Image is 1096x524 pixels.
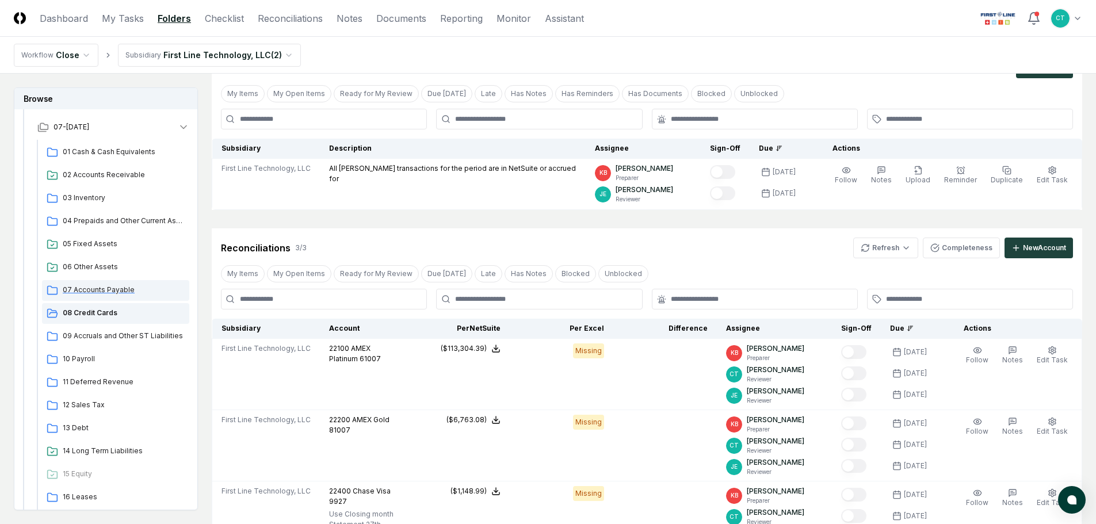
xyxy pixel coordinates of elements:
button: Has Notes [505,265,553,282]
span: Edit Task [1037,427,1068,435]
button: Duplicate [988,163,1025,188]
button: Mark complete [841,509,866,523]
a: 01 Cash & Cash Equivalents [42,142,189,163]
p: [PERSON_NAME] [747,415,804,425]
div: Actions [823,143,1073,154]
p: Reviewer [747,468,804,476]
span: 02 Accounts Receivable [63,170,185,180]
div: [DATE] [904,489,927,500]
span: 07-[DATE] [54,122,89,132]
button: Ready for My Review [334,85,419,102]
span: Edit Task [1037,175,1068,184]
span: KB [731,349,738,357]
th: Sign-Off [701,139,750,159]
a: 06 Other Assets [42,257,189,278]
p: Preparer [747,354,804,362]
p: Reviewer [616,195,673,204]
div: [DATE] [904,461,927,471]
button: Unblocked [598,265,648,282]
a: 09 Accruals and Other ST Liabilities [42,326,189,347]
button: Edit Task [1034,486,1070,510]
button: Late [475,85,502,102]
button: ($6,763.08) [446,415,501,425]
button: Due Today [421,265,472,282]
button: Mark complete [841,345,866,359]
button: Mark complete [841,366,866,380]
button: Mark complete [841,388,866,401]
div: Missing [573,415,604,430]
div: Workflow [21,50,54,60]
span: CT [730,441,739,450]
div: Missing [573,343,604,358]
span: 14 Long Term Liabilities [63,446,185,456]
button: My Items [221,265,265,282]
p: [PERSON_NAME] [747,507,804,518]
span: Notes [1002,427,1023,435]
span: 22400 [329,487,351,495]
p: [PERSON_NAME] [616,185,673,195]
div: ($1,148.99) [450,486,487,496]
th: Description [320,139,586,159]
span: Notes [1002,498,1023,507]
th: Subsidiary [212,139,320,159]
h3: Browse [14,88,197,109]
div: [DATE] [773,188,796,198]
button: Follow [964,343,991,368]
th: Sign-Off [832,319,881,339]
button: Has Reminders [555,85,620,102]
a: Notes [337,12,362,25]
p: Preparer [616,174,673,182]
p: Reviewer [747,375,804,384]
span: Chase Visa 9927 [329,487,391,506]
div: [DATE] [904,347,927,357]
img: First Line Technology logo [978,9,1018,28]
a: Dashboard [40,12,88,25]
span: 05 Fixed Assets [63,239,185,249]
span: AMEX Platinum 61007 [329,344,381,363]
button: Blocked [555,265,596,282]
span: First Line Technology, LLC [222,486,311,496]
span: JE [599,190,606,198]
span: 22100 [329,344,349,353]
span: 10 Payroll [63,354,185,364]
button: My Open Items [267,265,331,282]
a: 03 Inventory [42,188,189,209]
button: Notes [869,163,894,188]
button: Edit Task [1034,343,1070,368]
span: Notes [1002,355,1023,364]
div: Due [759,143,805,154]
span: 04 Prepaids and Other Current Assets [63,216,185,226]
span: First Line Technology, LLC [222,163,311,174]
p: Reviewer [747,446,804,455]
p: [PERSON_NAME] [616,163,673,174]
button: Late [475,265,502,282]
th: Subsidiary [212,319,320,339]
button: NewAccount [1005,238,1073,258]
button: Refresh [853,238,918,258]
span: 13 Debt [63,423,185,433]
div: Subsidiary [125,50,161,60]
span: 16 Leases [63,492,185,502]
div: ($113,304.39) [441,343,487,354]
span: KB [731,491,738,500]
span: 03 Inventory [63,193,185,203]
span: KB [599,169,607,177]
th: Assignee [717,319,832,339]
div: Actions [954,323,1073,334]
div: Reconciliations [221,241,291,255]
span: Edit Task [1037,355,1068,364]
button: Has Documents [622,85,689,102]
th: Assignee [586,139,701,159]
span: KB [731,420,738,429]
div: Due [890,323,936,334]
th: Per NetSuite [406,319,510,339]
button: Follow [964,486,991,510]
span: Follow [966,355,988,364]
p: [PERSON_NAME] [747,436,804,446]
button: Mark complete [841,438,866,452]
button: My Open Items [267,85,331,102]
p: Reviewer [747,396,804,405]
div: [DATE] [904,368,927,378]
a: My Tasks [102,12,144,25]
a: 11 Deferred Revenue [42,372,189,393]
